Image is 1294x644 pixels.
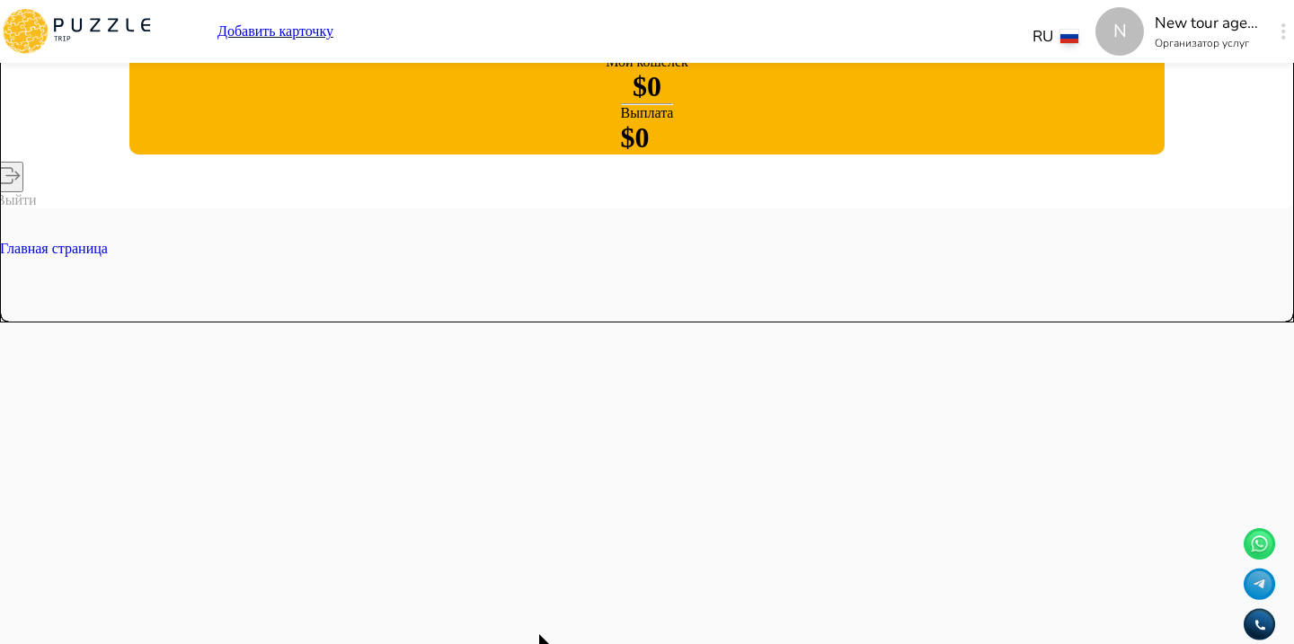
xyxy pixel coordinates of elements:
[621,105,674,121] p: Выплата
[1060,30,1078,43] img: lang
[1095,7,1144,56] div: N
[1155,35,1263,51] p: Организатор услуг
[1155,12,1263,35] p: New tour agency
[621,121,674,154] h1: $0
[633,70,661,103] h1: $ 0
[1033,25,1053,49] p: RU
[217,23,333,40] a: Добавить карточку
